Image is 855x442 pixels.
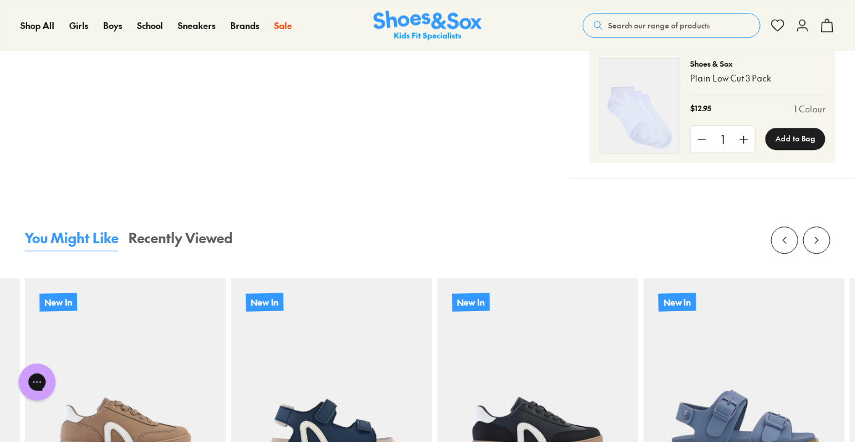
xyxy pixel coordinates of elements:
button: Recently Viewed [128,228,233,251]
button: You Might Like [25,228,119,251]
a: Boys [103,19,122,32]
p: Plain Low Cut 3 Pack [690,72,825,85]
span: Boys [103,19,122,31]
a: Sneakers [178,19,215,32]
span: Sale [274,19,292,31]
p: New In [40,293,77,311]
a: Shoes & Sox [373,10,482,41]
p: New In [246,293,283,311]
a: School [137,19,163,32]
p: $12.95 [690,102,711,115]
span: Sneakers [178,19,215,31]
span: School [137,19,163,31]
a: 1 Colour [794,102,825,115]
button: Search our range of products [583,13,761,38]
button: Add to Bag [765,128,825,150]
a: Brands [230,19,259,32]
span: Brands [230,19,259,31]
a: Sale [274,19,292,32]
a: Shop All [20,19,54,32]
a: Girls [69,19,88,32]
p: New In [658,293,696,311]
span: Shop All [20,19,54,31]
p: New In [452,293,490,311]
img: 4-356389_1 [599,58,680,153]
span: Girls [69,19,88,31]
span: Search our range of products [608,20,710,31]
img: SNS_Logo_Responsive.svg [373,10,482,41]
div: 1 [713,126,733,152]
iframe: Gorgias live chat messenger [12,359,62,405]
p: Shoes & Sox [690,58,825,69]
